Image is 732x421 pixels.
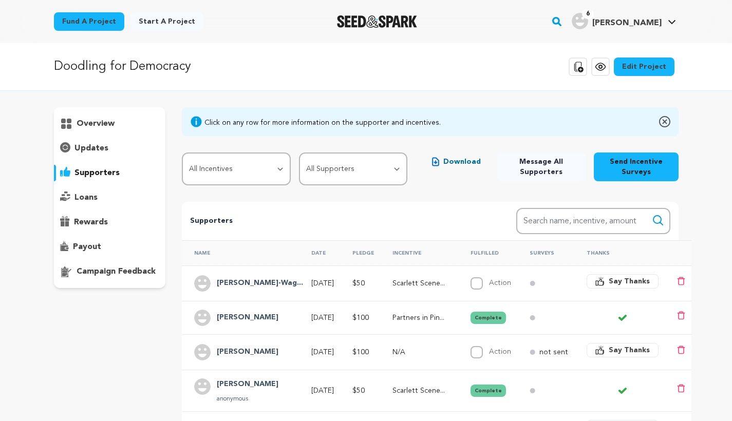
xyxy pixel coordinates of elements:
[572,13,662,29] div: Mike M.'s Profile
[54,239,166,255] button: payout
[443,157,481,167] span: Download
[311,313,334,323] p: [DATE]
[392,313,452,323] p: Partners in Pink
[54,116,166,132] button: overview
[352,280,365,287] span: $50
[489,348,511,355] label: Action
[73,241,101,253] p: payout
[587,343,659,357] button: Say Thanks
[340,240,380,265] th: Pledge
[392,278,452,289] p: Scarlett Scene Stealer
[77,118,115,130] p: overview
[194,378,211,395] img: user.png
[574,240,665,265] th: Thanks
[609,276,650,286] span: Say Thanks
[471,385,506,397] button: Complete
[570,11,678,29] a: Mike M.'s Profile
[489,279,511,286] label: Action
[539,347,568,357] p: not sent
[217,346,278,358] h4: Tom Kelly
[204,118,441,128] div: Click on any row for more information on the supporter and incentives.
[659,116,670,128] img: close-o.svg
[190,215,483,227] p: Supporters
[217,312,278,324] h4: Valerie Bradley
[582,9,594,19] span: 6
[614,58,674,76] a: Edit Project
[74,192,98,204] p: loans
[311,278,334,289] p: [DATE]
[505,157,577,177] span: Message All Supporters
[337,15,418,28] a: Seed&Spark Homepage
[130,12,203,31] a: Start a project
[311,347,334,357] p: [DATE]
[572,13,588,29] img: user.png
[54,214,166,231] button: rewards
[54,58,191,76] p: Doodling for Democracy
[609,345,650,355] span: Say Thanks
[516,208,670,234] input: Search name, incentive, amount
[587,274,659,289] button: Say Thanks
[74,142,108,155] p: updates
[424,152,489,171] button: Download
[194,310,211,326] img: user.png
[517,240,574,265] th: Surveys
[352,349,369,356] span: $100
[352,314,369,321] span: $100
[570,11,678,32] span: Mike M.'s Profile
[54,189,166,206] button: loans
[54,263,166,280] button: campaign feedback
[217,378,278,391] h4: Julie
[392,347,452,357] p: N/A
[337,15,418,28] img: Seed&Spark Logo Dark Mode
[182,240,299,265] th: Name
[592,19,662,27] span: [PERSON_NAME]
[217,277,303,290] h4: Donna Lewis-Wagner
[54,165,166,181] button: supporters
[194,275,211,292] img: user.png
[299,240,340,265] th: Date
[392,386,452,396] p: Scarlett Scene Stealer
[77,265,156,278] p: campaign feedback
[458,240,517,265] th: Fulfilled
[194,344,211,360] img: user.png
[54,140,166,157] button: updates
[311,386,334,396] p: [DATE]
[352,387,365,394] span: $50
[74,167,120,179] p: supporters
[594,152,679,181] button: Send Incentive Surveys
[471,312,506,324] button: Complete
[217,395,278,403] p: anonymous
[497,152,586,181] button: Message All Supporters
[380,240,458,265] th: Incentive
[54,12,124,31] a: Fund a project
[74,216,108,228] p: rewards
